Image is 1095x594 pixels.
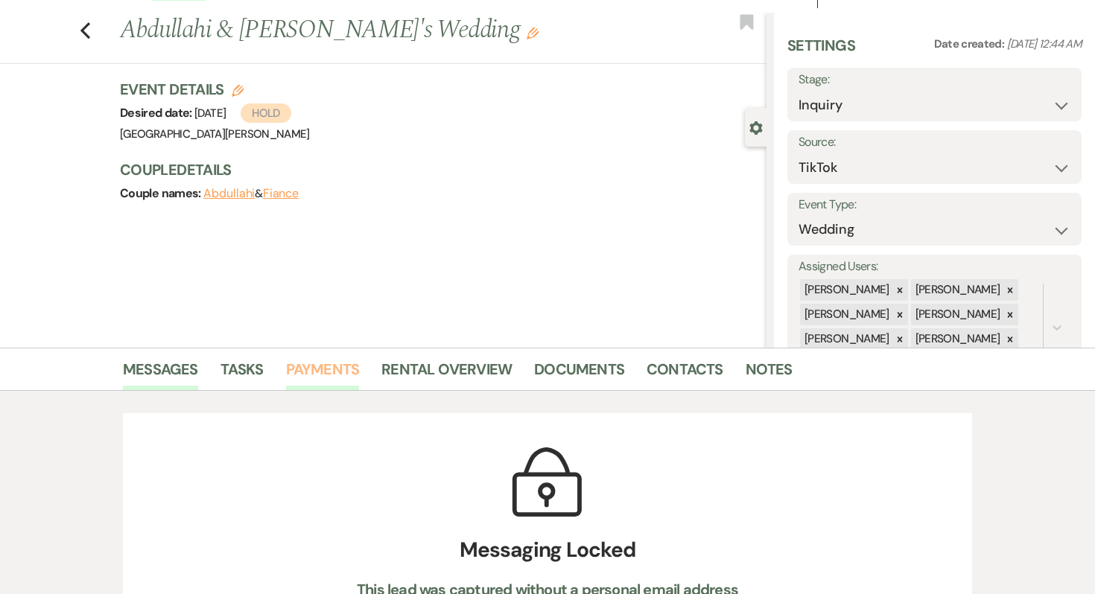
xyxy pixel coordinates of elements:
[534,357,624,390] a: Documents
[799,256,1070,278] label: Assigned Users:
[120,185,203,201] span: Couple names:
[381,357,512,390] a: Rental Overview
[286,357,360,390] a: Payments
[647,357,723,390] a: Contacts
[220,357,264,390] a: Tasks
[799,194,1070,216] label: Event Type:
[787,35,855,68] h3: Settings
[194,106,291,121] span: [DATE]
[911,328,1003,350] div: [PERSON_NAME]
[241,103,291,123] span: Hold
[934,36,1007,51] span: Date created:
[800,328,892,350] div: [PERSON_NAME]
[1007,36,1082,51] span: [DATE] 12:44 AM
[800,304,892,325] div: [PERSON_NAME]
[120,13,631,48] h1: Abdullahi & [PERSON_NAME]'s Wedding
[799,69,1070,91] label: Stage:
[911,304,1003,325] div: [PERSON_NAME]
[527,26,539,39] button: Edit
[120,127,310,141] span: [GEOGRAPHIC_DATA][PERSON_NAME]
[120,105,194,121] span: Desired date:
[120,159,752,180] h3: Couple Details
[120,79,310,100] h3: Event Details
[203,186,299,201] span: &
[263,188,299,199] button: Fiance
[800,279,892,301] div: [PERSON_NAME]
[799,132,1070,153] label: Source:
[911,279,1003,301] div: [PERSON_NAME]
[123,357,198,390] a: Messages
[746,357,793,390] a: Notes
[749,120,763,134] button: Close lead details
[203,188,255,199] button: Abdullahi
[293,534,802,566] h4: Messaging Locked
